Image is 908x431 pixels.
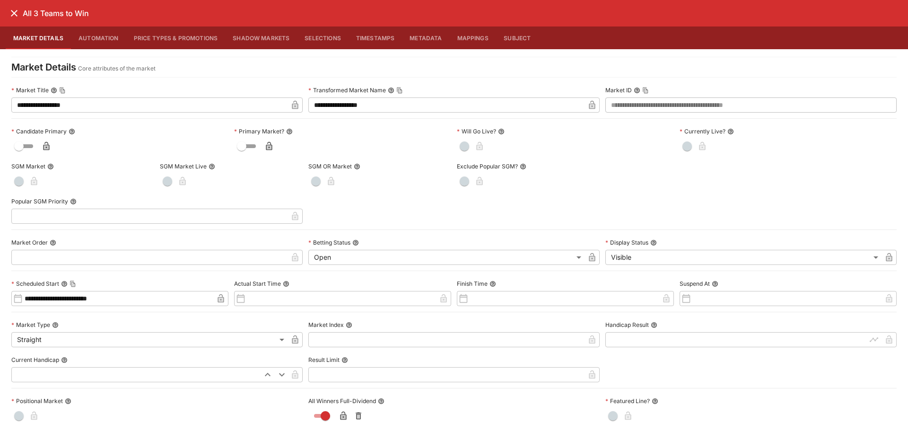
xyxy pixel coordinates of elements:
[650,239,657,246] button: Display Status
[23,9,89,18] h6: All 3 Teams to Win
[308,321,344,329] p: Market Index
[297,26,349,49] button: Selections
[225,26,297,49] button: Shadow Markets
[11,238,48,246] p: Market Order
[498,128,505,135] button: Will Go Live?
[605,250,882,265] div: Visible
[605,86,632,94] p: Market ID
[642,87,649,94] button: Copy To Clipboard
[346,322,352,328] button: Market Index
[652,398,658,405] button: Featured Line?
[308,86,386,94] p: Transformed Market Name
[605,321,649,329] p: Handicap Result
[712,281,718,287] button: Suspend At
[6,5,23,22] button: close
[727,128,734,135] button: Currently Live?
[11,332,288,347] div: Straight
[680,127,725,135] p: Currently Live?
[457,162,518,170] p: Exclude Popular SGM?
[59,87,66,94] button: Copy To Clipboard
[11,321,50,329] p: Market Type
[308,356,340,364] p: Result Limit
[352,239,359,246] button: Betting Status
[520,163,526,170] button: Exclude Popular SGM?
[209,163,215,170] button: SGM Market Live
[11,61,76,73] h4: Market Details
[349,26,402,49] button: Timestamps
[634,87,640,94] button: Market IDCopy To Clipboard
[388,87,394,94] button: Transformed Market NameCopy To Clipboard
[78,64,156,73] p: Core attributes of the market
[47,163,54,170] button: SGM Market
[126,26,226,49] button: Price Types & Promotions
[65,398,71,405] button: Positional Market
[605,238,648,246] p: Display Status
[234,280,281,288] p: Actual Start Time
[11,356,59,364] p: Current Handicap
[11,280,59,288] p: Scheduled Start
[51,87,57,94] button: Market TitleCopy To Clipboard
[378,398,384,405] button: All Winners Full-Dividend
[308,397,376,405] p: All Winners Full-Dividend
[402,26,449,49] button: Metadata
[450,26,496,49] button: Mappings
[496,26,539,49] button: Subject
[52,322,59,328] button: Market Type
[61,281,68,287] button: Scheduled StartCopy To Clipboard
[680,280,710,288] p: Suspend At
[283,281,289,287] button: Actual Start Time
[11,197,68,205] p: Popular SGM Priority
[605,397,650,405] p: Featured Line?
[70,281,76,287] button: Copy To Clipboard
[11,127,67,135] p: Candidate Primary
[234,127,284,135] p: Primary Market?
[71,26,126,49] button: Automation
[489,281,496,287] button: Finish Time
[457,127,496,135] p: Will Go Live?
[354,163,360,170] button: SGM OR Market
[11,162,45,170] p: SGM Market
[160,162,207,170] p: SGM Market Live
[651,322,657,328] button: Handicap Result
[286,128,293,135] button: Primary Market?
[61,357,68,363] button: Current Handicap
[11,397,63,405] p: Positional Market
[308,250,585,265] div: Open
[396,87,403,94] button: Copy To Clipboard
[69,128,75,135] button: Candidate Primary
[308,238,350,246] p: Betting Status
[308,162,352,170] p: SGM OR Market
[11,86,49,94] p: Market Title
[70,198,77,205] button: Popular SGM Priority
[50,239,56,246] button: Market Order
[341,357,348,363] button: Result Limit
[457,280,488,288] p: Finish Time
[6,26,71,49] button: Market Details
